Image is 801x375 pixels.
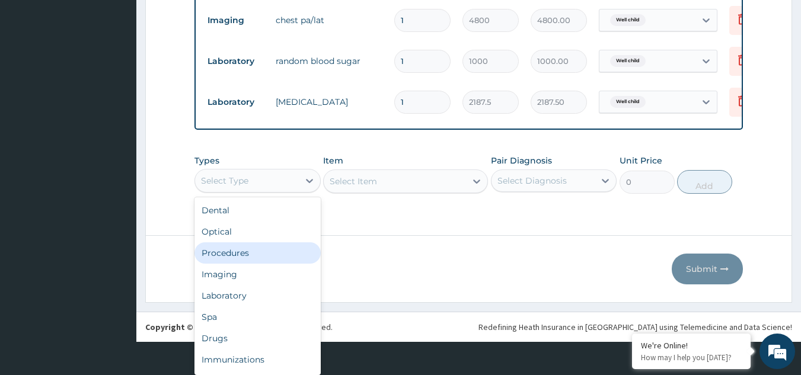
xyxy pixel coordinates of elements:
[677,170,732,194] button: Add
[201,175,248,187] div: Select Type
[270,49,388,73] td: random blood sugar
[270,8,388,32] td: chest pa/lat
[610,14,646,26] span: Well child
[491,155,552,166] label: Pair Diagnosis
[202,50,270,72] td: Laboratory
[194,200,321,221] div: Dental
[202,91,270,113] td: Laboratory
[194,242,321,264] div: Procedures
[270,90,388,114] td: [MEDICAL_DATA]
[610,55,646,67] span: Well child
[194,349,321,370] div: Immunizations
[194,328,321,349] div: Drugs
[194,285,321,306] div: Laboratory
[202,9,270,31] td: Imaging
[478,321,792,333] div: Redefining Heath Insurance in [GEOGRAPHIC_DATA] using Telemedicine and Data Science!
[194,306,321,328] div: Spa
[194,156,219,166] label: Types
[323,155,343,166] label: Item
[641,340,742,351] div: We're Online!
[136,312,801,342] footer: All rights reserved.
[497,175,567,187] div: Select Diagnosis
[610,96,646,108] span: Well child
[145,322,265,332] strong: Copyright © 2017 .
[194,264,321,285] div: Imaging
[641,352,742,363] p: How may I help you today?
[620,155,662,166] label: Unit Price
[672,254,743,284] button: Submit
[194,221,321,242] div: Optical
